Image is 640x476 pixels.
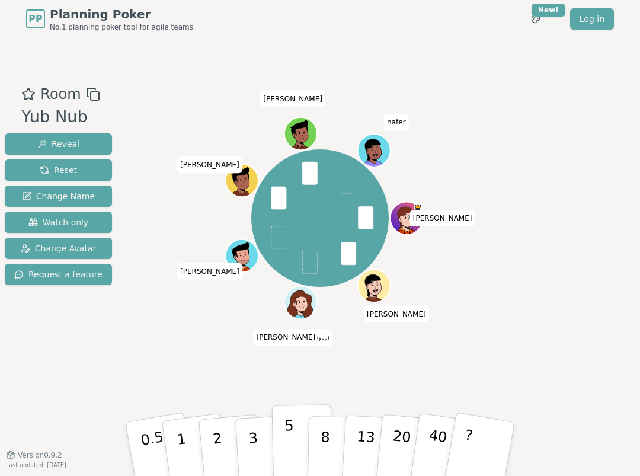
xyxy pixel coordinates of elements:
span: (you) [315,336,329,341]
span: Change Name [22,190,95,202]
span: Last updated: [DATE] [6,462,66,468]
span: Change Avatar [21,242,97,254]
button: Change Avatar [5,238,112,259]
button: New! [525,8,546,30]
button: Request a feature [5,264,112,285]
span: Click to change your name [384,114,409,130]
span: No.1 planning poker tool for agile teams [50,23,193,32]
span: Click to change your name [260,90,325,107]
span: Watch only [28,216,89,228]
span: Room [40,84,81,105]
span: Click to change your name [177,156,242,173]
a: Log in [570,8,614,30]
span: Planning Poker [50,6,193,23]
a: PPPlanning PokerNo.1 planning poker tool for agile teams [26,6,193,32]
button: Change Name [5,186,112,207]
button: Reveal [5,133,112,155]
span: PP [28,12,42,26]
button: Version0.9.2 [6,451,62,460]
button: Watch only [5,212,112,233]
span: Click to change your name [410,210,475,226]
span: Click to change your name [364,305,429,322]
span: Reveal [37,138,79,150]
button: Reset [5,159,112,181]
button: Click to change your avatar [286,287,316,318]
span: Version 0.9.2 [18,451,62,460]
span: Reset [40,164,77,176]
span: Click to change your name [177,263,242,279]
div: New! [532,4,565,17]
span: Click to change your name [254,329,332,346]
div: Yub Nub [21,105,100,129]
span: Request a feature [14,269,103,280]
span: paul is the host [414,203,422,211]
button: Add as favourite [21,84,36,105]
